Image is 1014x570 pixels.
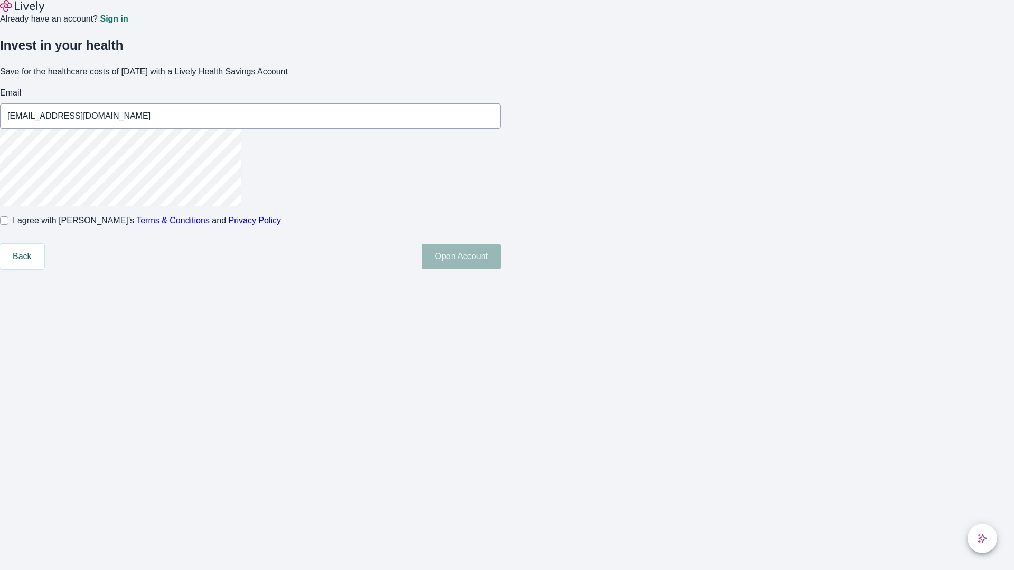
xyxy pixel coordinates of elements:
[100,15,128,23] a: Sign in
[136,216,210,225] a: Terms & Conditions
[977,533,988,544] svg: Lively AI Assistant
[13,214,281,227] span: I agree with [PERSON_NAME]’s and
[229,216,281,225] a: Privacy Policy
[968,524,997,553] button: chat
